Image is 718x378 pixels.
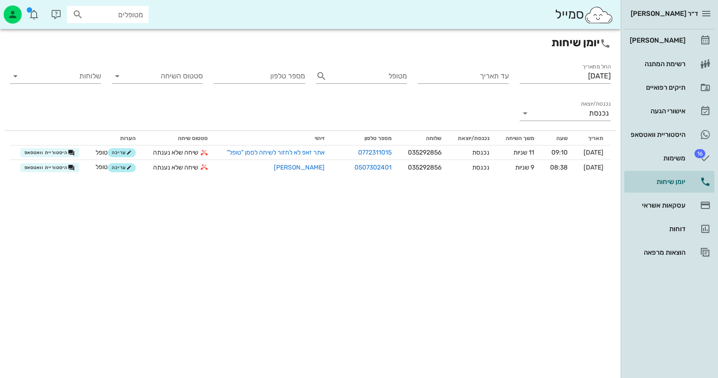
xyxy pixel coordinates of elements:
[628,249,685,256] div: הוצאות מרפאה
[624,53,714,75] a: רשימת המתנה
[513,149,534,156] span: 11 שניות
[96,163,108,171] span: טופל
[628,202,685,209] div: עסקאות אשראי
[24,164,75,171] span: היסטוריית וואטסאפ
[108,148,135,157] button: עריכה
[274,164,325,171] a: [PERSON_NAME]
[364,135,392,141] span: מספר טלפון
[120,135,136,141] span: הערות
[624,100,714,122] a: אישורי הגעה
[143,131,215,145] th: סטטוס שיחה
[472,164,489,171] span: נכנסת
[581,101,611,107] label: נכנסת/יוצאת
[589,109,609,117] div: נכנסת
[628,225,685,233] div: דוחות
[227,149,325,156] a: אתר זאפ לא לחזור לשיחה לסמן "טופל"
[426,135,441,141] span: שלוחה
[624,218,714,240] a: דוחות
[584,164,603,171] span: [DATE]
[20,148,79,157] button: היסטוריית וואטסאפ
[10,34,611,51] h2: יומן שיחות
[24,149,75,156] span: היסטוריית וואטסאפ
[582,63,611,70] label: החל מתאריך
[520,106,611,121] div: נכנסת/יוצאתנכנסת
[27,7,32,13] span: תג
[628,131,685,138] div: היסטוריית וואטסאפ
[624,124,714,145] a: היסטוריית וואטסאפ
[551,149,568,156] span: 09:10
[588,135,603,141] span: תאריך
[584,149,603,156] span: [DATE]
[215,131,332,145] th: זיהוי
[628,178,685,185] div: יומן שיחות
[541,131,575,145] th: שעה
[112,150,131,155] span: עריכה
[628,37,685,44] div: [PERSON_NAME]
[624,77,714,98] a: תיקים רפואיים
[694,149,705,158] span: תג
[408,164,441,171] span: 035292856
[354,163,392,172] a: 0507302401
[315,135,325,141] span: זיהוי
[408,149,441,156] span: 035292856
[628,60,685,68] div: רשימת המתנה
[584,6,613,24] img: SmileCloud logo
[628,84,685,91] div: תיקים רפואיים
[178,135,208,141] span: סטטוס שיחה
[358,148,392,157] a: 0772311015
[96,149,108,156] span: טופל
[624,29,714,51] a: [PERSON_NAME]
[624,171,714,193] a: יומן שיחות
[112,165,131,170] span: עריכה
[399,131,449,145] th: שלוחה
[556,135,568,141] span: שעה
[20,163,79,172] button: היסטוריית וואטסאפ
[506,135,534,141] span: משך השיחה
[624,147,714,169] a: תגמשימות
[86,131,143,145] th: הערות
[628,107,685,115] div: אישורי הגעה
[624,242,714,263] a: הוצאות מרפאה
[153,163,198,172] span: שיחה שלא נענתה
[624,194,714,216] a: עסקאות אשראי
[449,131,497,145] th: נכנסת/יוצאת
[472,149,489,156] span: נכנסת
[112,69,203,83] div: סטטוס השיחה
[550,164,568,171] span: 08:38
[332,131,399,145] th: מספר טלפון
[555,5,613,24] div: סמייל
[108,163,135,172] button: עריכה
[458,135,489,141] span: נכנסת/יוצאת
[628,155,685,162] div: משימות
[497,131,541,145] th: משך השיחה
[153,148,198,157] span: שיחה שלא נענתה
[631,10,698,18] span: ד״ר [PERSON_NAME]
[515,164,534,171] span: 9 שניות
[575,131,611,145] th: תאריך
